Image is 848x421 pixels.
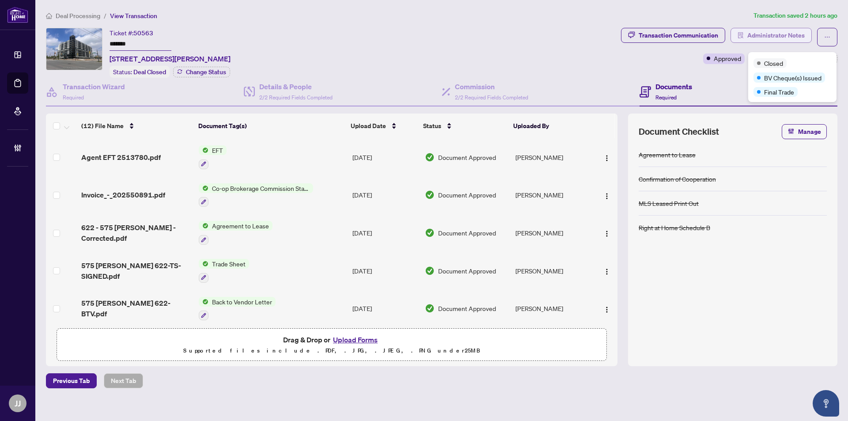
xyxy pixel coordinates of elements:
span: Document Approved [438,228,496,238]
td: [PERSON_NAME] [512,252,592,290]
img: Document Status [425,190,435,200]
img: Status Icon [199,145,208,155]
img: Document Status [425,228,435,238]
button: Open asap [813,390,839,417]
th: Status [420,114,510,138]
td: [PERSON_NAME] [512,290,592,328]
img: Logo [603,230,610,237]
span: Status [423,121,441,131]
button: Next Tab [104,373,143,388]
span: 2/2 Required Fields Completed [455,94,528,101]
span: (12) File Name [81,121,124,131]
div: Status: [110,66,170,78]
span: 2/2 Required Fields Completed [259,94,333,101]
th: Uploaded By [510,114,589,138]
img: Document Status [425,303,435,313]
td: [DATE] [349,214,421,252]
span: 622 - 575 [PERSON_NAME] - Corrected.pdf [81,222,192,243]
img: Status Icon [199,259,208,269]
span: Agent EFT 2513780.pdf [81,152,161,163]
button: Status IconCo-op Brokerage Commission Statement [199,183,313,207]
span: Drag & Drop or [283,334,380,345]
p: Supported files include .PDF, .JPG, .JPEG, .PNG under 25 MB [62,345,601,356]
div: MLS Leased Print Out [639,198,699,208]
td: [PERSON_NAME] [512,138,592,176]
span: Upload Date [351,121,386,131]
td: [PERSON_NAME] [512,176,592,214]
span: Manage [798,125,821,139]
img: Logo [603,268,610,275]
button: Logo [600,301,614,315]
button: Status IconAgreement to Lease [199,221,273,245]
span: 575 [PERSON_NAME] 622-BTV.pdf [81,298,192,319]
img: logo [7,7,28,23]
img: Status Icon [199,297,208,307]
button: Status IconBack to Vendor Letter [199,297,276,321]
span: Back to Vendor Letter [208,297,276,307]
div: Ticket #: [110,28,153,38]
button: Transaction Communication [621,28,725,43]
button: Logo [600,188,614,202]
button: Status IconTrade Sheet [199,259,249,283]
span: 575 [PERSON_NAME] 622-TS-SIGNED.pdf [81,260,192,281]
button: Administrator Notes [731,28,812,43]
div: Transaction Communication [639,28,718,42]
button: Upload Forms [330,334,380,345]
span: [STREET_ADDRESS][PERSON_NAME] [110,53,231,64]
img: Logo [603,193,610,200]
h4: Transaction Wizard [63,81,125,92]
span: 50563 [133,29,153,37]
span: Previous Tab [53,374,90,388]
span: Document Approved [438,190,496,200]
img: Status Icon [199,221,208,231]
div: Confirmation of Cooperation [639,174,716,184]
span: Document Approved [438,152,496,162]
span: Deal Processing [56,12,100,20]
img: Document Status [425,152,435,162]
img: Logo [603,155,610,162]
img: IMG-X12180455_1.jpg [46,28,102,70]
h4: Documents [655,81,692,92]
h4: Details & People [259,81,333,92]
button: Logo [600,150,614,164]
img: Logo [603,306,610,313]
span: solution [738,32,744,38]
span: View Transaction [110,12,157,20]
span: ellipsis [824,34,830,40]
img: Document Status [425,266,435,276]
span: BV Cheque(s) Issued [764,73,821,83]
span: Required [655,94,677,101]
span: Administrator Notes [747,28,805,42]
span: Required [63,94,84,101]
button: Previous Tab [46,373,97,388]
span: Drag & Drop orUpload FormsSupported files include .PDF, .JPG, .JPEG, .PNG under25MB [57,329,606,361]
td: [DATE] [349,138,421,176]
img: Status Icon [199,183,208,193]
span: Document Approved [438,266,496,276]
span: JJ [15,397,21,410]
span: Change Status [186,69,226,75]
span: Approved [714,53,741,63]
span: Document Checklist [639,125,719,138]
td: [PERSON_NAME] [512,214,592,252]
td: [DATE] [349,290,421,328]
span: Trade Sheet [208,259,249,269]
div: Right at Home Schedule B [639,223,710,232]
div: Agreement to Lease [639,150,696,159]
button: Status IconEFT [199,145,227,169]
th: Upload Date [347,114,420,138]
span: Deal Closed [133,68,166,76]
th: (12) File Name [78,114,195,138]
span: Final Trade [764,87,794,97]
span: EFT [208,145,227,155]
button: Logo [600,264,614,278]
span: Agreement to Lease [208,221,273,231]
button: Change Status [173,67,230,77]
td: [DATE] [349,252,421,290]
span: Closed [764,58,783,68]
span: Document Approved [438,303,496,313]
button: Logo [600,226,614,240]
th: Document Tag(s) [195,114,347,138]
td: [DATE] [349,176,421,214]
li: / [104,11,106,21]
